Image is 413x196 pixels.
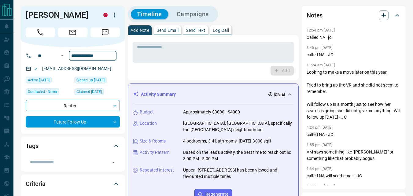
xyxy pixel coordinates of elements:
[28,77,50,83] span: Active [DATE]
[307,143,333,147] p: 1:55 pm [DATE]
[26,176,120,191] div: Criteria
[307,167,333,171] p: 1:34 pm [DATE]
[186,28,205,32] p: Send Text
[26,141,38,151] h2: Tags
[26,10,94,20] h1: [PERSON_NAME]
[140,167,174,173] p: Repeated Interest
[26,100,120,111] div: Renter
[140,120,157,127] p: Location
[307,131,401,138] p: called NA - JC
[307,184,335,188] p: 12:58 pm [DATE]
[76,89,102,95] span: Claimed [DATE]
[307,28,335,32] p: 12:54 pm [DATE]
[157,28,179,32] p: Send Email
[183,149,293,162] p: Based on the lead's activity, the best time to reach out is: 3:00 PM - 5:00 PM
[109,158,118,167] button: Open
[307,34,401,41] p: Called NA _jc
[103,13,108,17] div: property.ca
[90,28,120,37] span: Message
[183,138,271,144] p: 4 bedrooms, 3-4 bathrooms, [DATE]-3000 sqft
[183,167,293,180] p: Upper - [STREET_ADDRESS] has been viewed and favourited multiple times
[58,28,87,37] span: Email
[307,52,401,58] p: called NA - JC
[26,139,120,153] div: Tags
[307,125,333,130] p: 4:24 pm [DATE]
[307,173,401,179] p: called NA will send email - JC
[131,9,168,19] button: Timeline
[140,138,166,144] p: Size & Rooms
[131,28,149,32] p: Add Note
[26,179,46,189] h2: Criteria
[307,149,401,162] p: VM says something like "[PERSON_NAME]" or something like that probably bogus
[28,89,57,95] span: Contacted - Never
[74,77,120,85] div: Sun Jan 12 2025
[307,8,401,23] div: Notes
[307,69,401,120] p: Looking to make a move later on this year. Tried to bring up the VR and she did not seem to remem...
[76,77,105,83] span: Signed up [DATE]
[307,46,333,50] p: 3:46 pm [DATE]
[59,52,66,59] button: Open
[26,77,71,85] div: Wed Mar 19 2025
[171,9,215,19] button: Campaigns
[307,10,323,20] h2: Notes
[26,116,120,128] div: Future Follow Up
[140,109,154,115] p: Budget
[213,28,229,32] p: Log Call
[74,88,120,97] div: Mon Jan 13 2025
[26,28,55,37] span: Call
[183,109,240,115] p: Approximately $3000 - $4000
[274,92,285,97] p: [DATE]
[34,67,38,71] svg: Email Valid
[133,89,293,100] div: Activity Summary[DATE]
[42,66,111,71] a: [EMAIL_ADDRESS][DOMAIN_NAME]
[140,149,170,156] p: Activity Pattern
[307,63,335,67] p: 11:24 am [DATE]
[183,120,293,133] p: [GEOGRAPHIC_DATA], [GEOGRAPHIC_DATA], specifically the [GEOGRAPHIC_DATA] neighbourhood
[141,91,176,98] p: Activity Summary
